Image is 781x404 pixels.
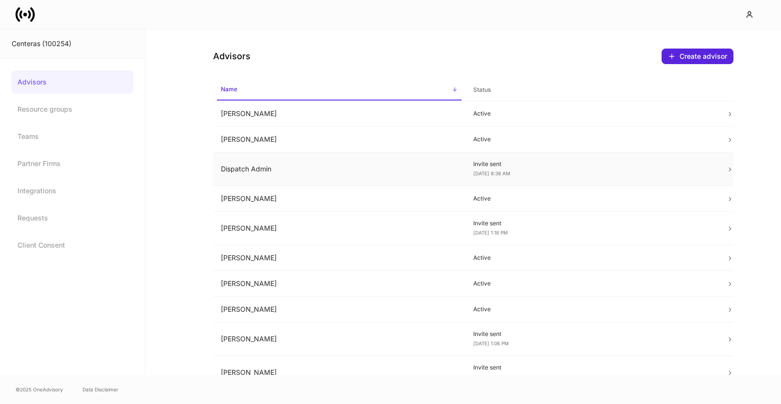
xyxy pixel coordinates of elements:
p: Active [473,305,711,313]
td: [PERSON_NAME] [213,356,466,389]
a: Advisors [12,70,133,94]
p: Invite sent [473,330,711,338]
td: [PERSON_NAME] [213,101,466,127]
td: [PERSON_NAME] [213,127,466,152]
h6: Status [473,85,491,94]
span: [DATE] 1:18 PM [473,230,508,236]
a: Partner Firms [12,152,133,175]
span: [DATE] 8:38 AM [473,170,510,176]
td: Dispatch Admin [213,152,466,186]
td: [PERSON_NAME] [213,297,466,322]
p: Active [473,195,711,202]
h6: Name [221,84,237,94]
td: [PERSON_NAME] [213,322,466,356]
a: Teams [12,125,133,148]
span: Status [469,80,715,100]
p: Active [473,110,711,118]
p: Active [473,280,711,287]
span: [DATE] 1:06 PM [473,340,509,346]
p: Invite sent [473,219,711,227]
td: [PERSON_NAME] [213,271,466,297]
p: Active [473,135,711,143]
a: Integrations [12,179,133,202]
span: [DATE] 1:07 PM [473,374,509,380]
span: © 2025 OneAdvisory [16,386,63,393]
p: Invite sent [473,364,711,371]
button: Create advisor [662,49,733,64]
td: [PERSON_NAME] [213,212,466,245]
h4: Advisors [213,50,250,62]
a: Data Disclaimer [83,386,118,393]
div: Centeras (100254) [12,39,133,49]
a: Requests [12,206,133,230]
div: Create advisor [668,52,727,60]
span: Name [217,80,462,101]
a: Resource groups [12,98,133,121]
td: [PERSON_NAME] [213,186,466,212]
a: Client Consent [12,234,133,257]
td: [PERSON_NAME] [213,245,466,271]
p: Active [473,254,711,262]
p: Invite sent [473,160,711,168]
